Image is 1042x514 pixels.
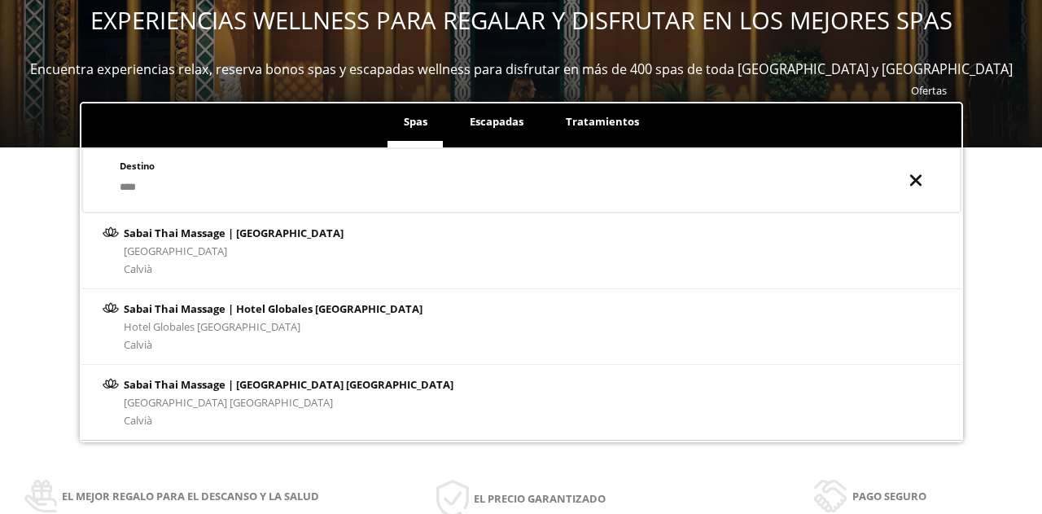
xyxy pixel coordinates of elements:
a: Ofertas [911,83,947,98]
span: Destino [120,160,155,172]
div: Calvià [124,411,453,429]
span: Spas [404,114,427,129]
div: Calvià [124,336,422,354]
span: Tratamientos [566,114,639,129]
a: Sabai Thai Massage | Hotel Globales [GEOGRAPHIC_DATA]Hotel Globales [GEOGRAPHIC_DATA]Calvià [81,289,961,365]
div: Sabai Thai Massage | Hotel Globales [GEOGRAPHIC_DATA] [124,300,422,318]
div: Calvià [124,260,344,278]
span: Pago seguro [852,487,926,505]
span: Escapadas [470,114,523,129]
div: Sabai Thai Massage | [GEOGRAPHIC_DATA] [GEOGRAPHIC_DATA] [124,376,453,393]
div: Sabai Thai Massage | [GEOGRAPHIC_DATA] [124,224,344,242]
span: EXPERIENCIAS WELLNESS PARA REGALAR Y DISFRUTAR EN LOS MEJORES SPAS [90,4,952,37]
span: El mejor regalo para el descanso y la salud [62,487,319,505]
div: [GEOGRAPHIC_DATA] [124,242,344,260]
div: [GEOGRAPHIC_DATA] [GEOGRAPHIC_DATA] [124,393,453,411]
a: Sabai Thai Massage | [GEOGRAPHIC_DATA][GEOGRAPHIC_DATA]Calvià [81,213,961,289]
div: Hotel Globales [GEOGRAPHIC_DATA] [124,318,422,336]
a: Sabai Thai Massage | [GEOGRAPHIC_DATA] [GEOGRAPHIC_DATA][GEOGRAPHIC_DATA] [GEOGRAPHIC_DATA]Calvià [81,365,961,441]
span: El precio garantizado [474,490,606,507]
span: Encuentra experiencias relax, reserva bonos spas y escapadas wellness para disfrutar en más de 40... [30,60,1013,78]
